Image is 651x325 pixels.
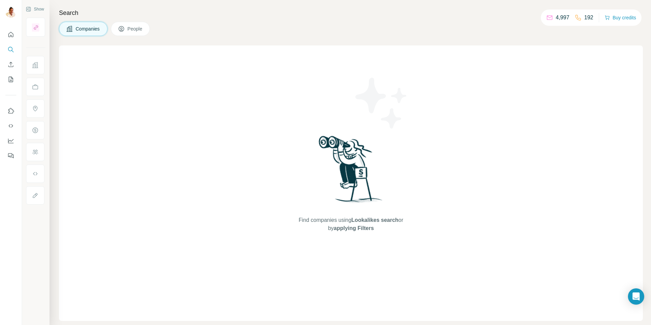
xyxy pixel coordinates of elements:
[76,25,100,32] span: Companies
[351,73,412,134] img: Surfe Illustration - Stars
[5,120,16,132] button: Use Surfe API
[21,4,49,14] button: Show
[5,58,16,71] button: Enrich CSV
[334,225,374,231] span: applying Filters
[605,13,636,22] button: Buy credits
[297,216,405,232] span: Find companies using or by
[5,43,16,56] button: Search
[5,135,16,147] button: Dashboard
[556,14,569,22] p: 4,997
[316,134,386,210] img: Surfe Illustration - Woman searching with binoculars
[584,14,593,22] p: 192
[628,288,644,305] div: Open Intercom Messenger
[5,28,16,41] button: Quick start
[5,150,16,162] button: Feedback
[5,105,16,117] button: Use Surfe on LinkedIn
[127,25,143,32] span: People
[5,7,16,18] img: Avatar
[59,8,643,18] h4: Search
[5,73,16,85] button: My lists
[351,217,398,223] span: Lookalikes search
